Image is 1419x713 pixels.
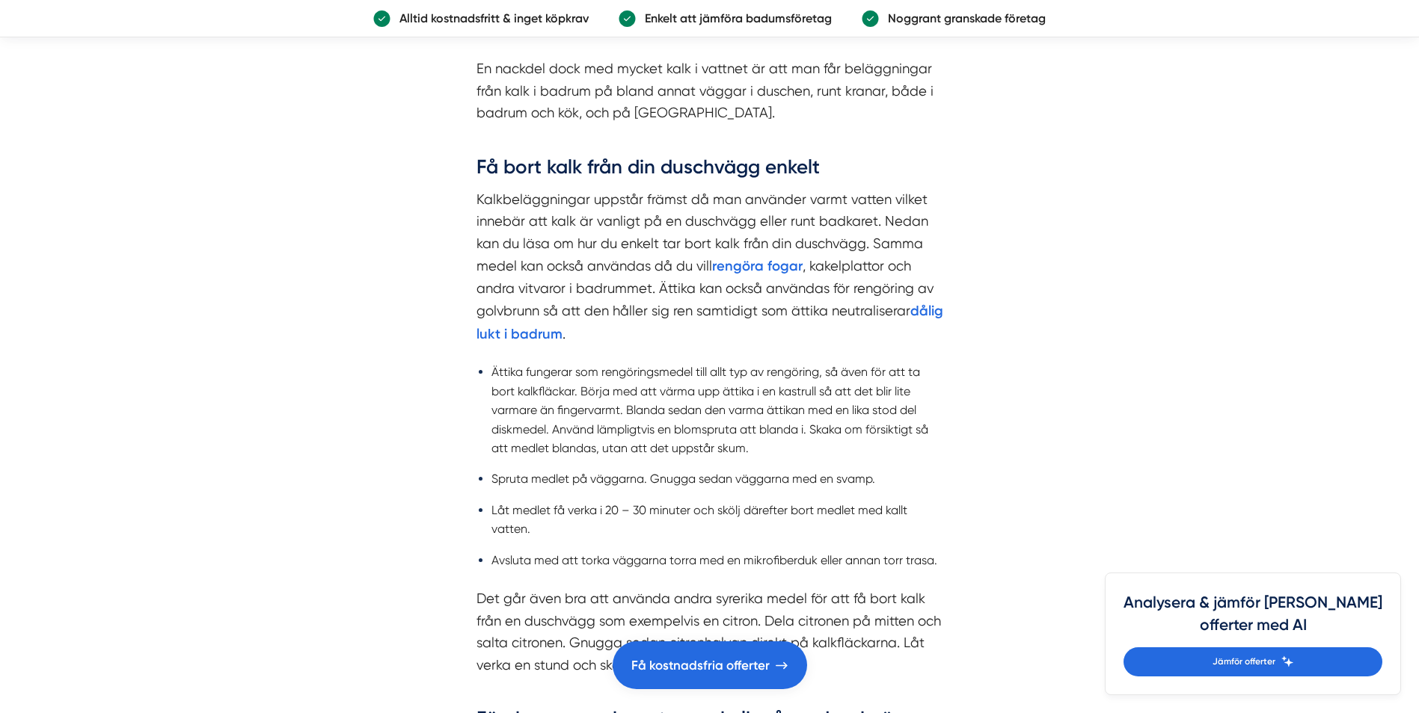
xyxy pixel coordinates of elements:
a: dålig lukt i badrum [476,303,943,342]
span: Få kostnadsfria offerter [631,655,770,676]
p: Det går även bra att använda andra syrerika medel för att få bort kalk från en duschvägg som exem... [476,587,943,698]
span: Jämför offerter [1213,655,1275,669]
h4: Analysera & jämför [PERSON_NAME] offerter med AI [1124,591,1382,647]
li: Spruta medlet på väggarna. Gnugga sedan väggarna med en svamp. [491,469,943,488]
a: rengöra fogar [712,258,803,274]
p: Alltid kostnadsfritt & inget köpkrav [390,9,589,28]
li: Avsluta med att torka väggarna torra med en mikrofiberduk eller annan torr trasa. [491,551,943,570]
a: Jämför offerter [1124,647,1382,676]
strong: dålig lukt i badrum [476,303,943,342]
li: Ättika fungerar som rengöringsmedel till allt typ av rengöring, så även för att ta bort kalkfläck... [491,362,943,457]
a: Få kostnadsfria offerter [613,641,807,689]
p: Noggrant granskade företag [879,9,1046,28]
p: En nackdel dock med mycket kalk i vattnet är att man får beläggningar från kalk i badrum på bland... [476,58,943,146]
p: Enkelt att jämföra badumsföretag [636,9,832,28]
li: Låt medlet få verka i 20 – 30 minuter och skölj därefter bort medlet med kallt vatten. [491,501,943,539]
h3: Få bort kalk från din duschvägg enkelt [476,154,943,188]
p: Kalkbeläggningar uppstår främst då man använder varmt vatten vilket innebär att kalk är vanligt p... [476,188,943,346]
